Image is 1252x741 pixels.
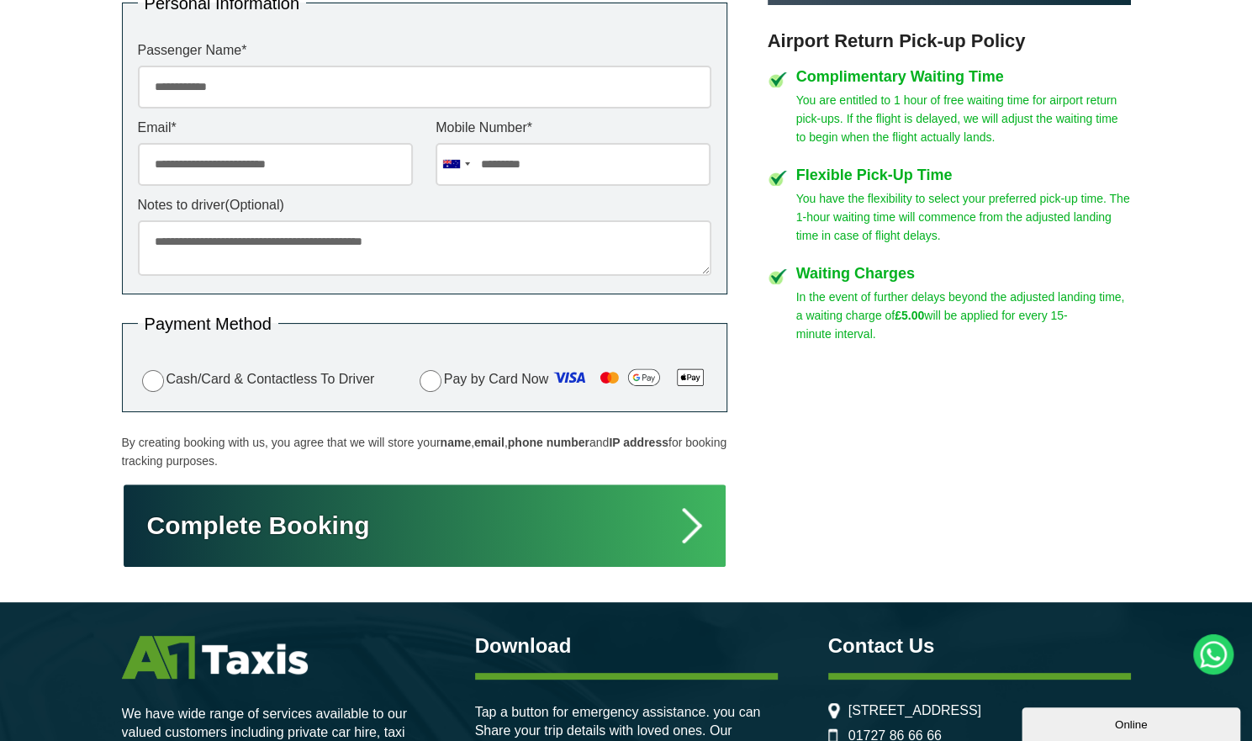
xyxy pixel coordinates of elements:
strong: name [440,436,471,449]
label: Notes to driver [138,198,711,212]
strong: email [474,436,504,449]
span: (Optional) [225,198,284,212]
h3: Download [475,636,778,656]
h3: Airport Return Pick-up Policy [768,30,1131,52]
label: Mobile Number [436,121,711,135]
li: [STREET_ADDRESS] [828,703,1131,718]
p: By creating booking with us, you agree that we will store your , , and for booking tracking purpo... [122,433,727,470]
button: Complete Booking [122,483,727,569]
legend: Payment Method [138,315,278,332]
label: Email [138,121,413,135]
h4: Flexible Pick-Up Time [796,167,1131,183]
p: You are entitled to 1 hour of free waiting time for airport return pick-ups. If the flight is del... [796,91,1131,146]
label: Pay by Card Now [415,364,711,396]
input: Cash/Card & Contactless To Driver [142,370,164,392]
label: Passenger Name [138,44,711,57]
input: Pay by Card Now [420,370,441,392]
div: Australia: +61 [436,144,475,185]
img: A1 Taxis St Albans [122,636,308,679]
p: You have the flexibility to select your preferred pick-up time. The 1-hour waiting time will comm... [796,189,1131,245]
h4: Waiting Charges [796,266,1131,281]
p: In the event of further delays beyond the adjusted landing time, a waiting charge of will be appl... [796,288,1131,343]
h4: Complimentary Waiting Time [796,69,1131,84]
strong: phone number [508,436,589,449]
strong: IP address [609,436,668,449]
iframe: chat widget [1022,704,1244,741]
label: Cash/Card & Contactless To Driver [138,368,375,392]
strong: £5.00 [895,309,924,322]
h3: Contact Us [828,636,1131,656]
